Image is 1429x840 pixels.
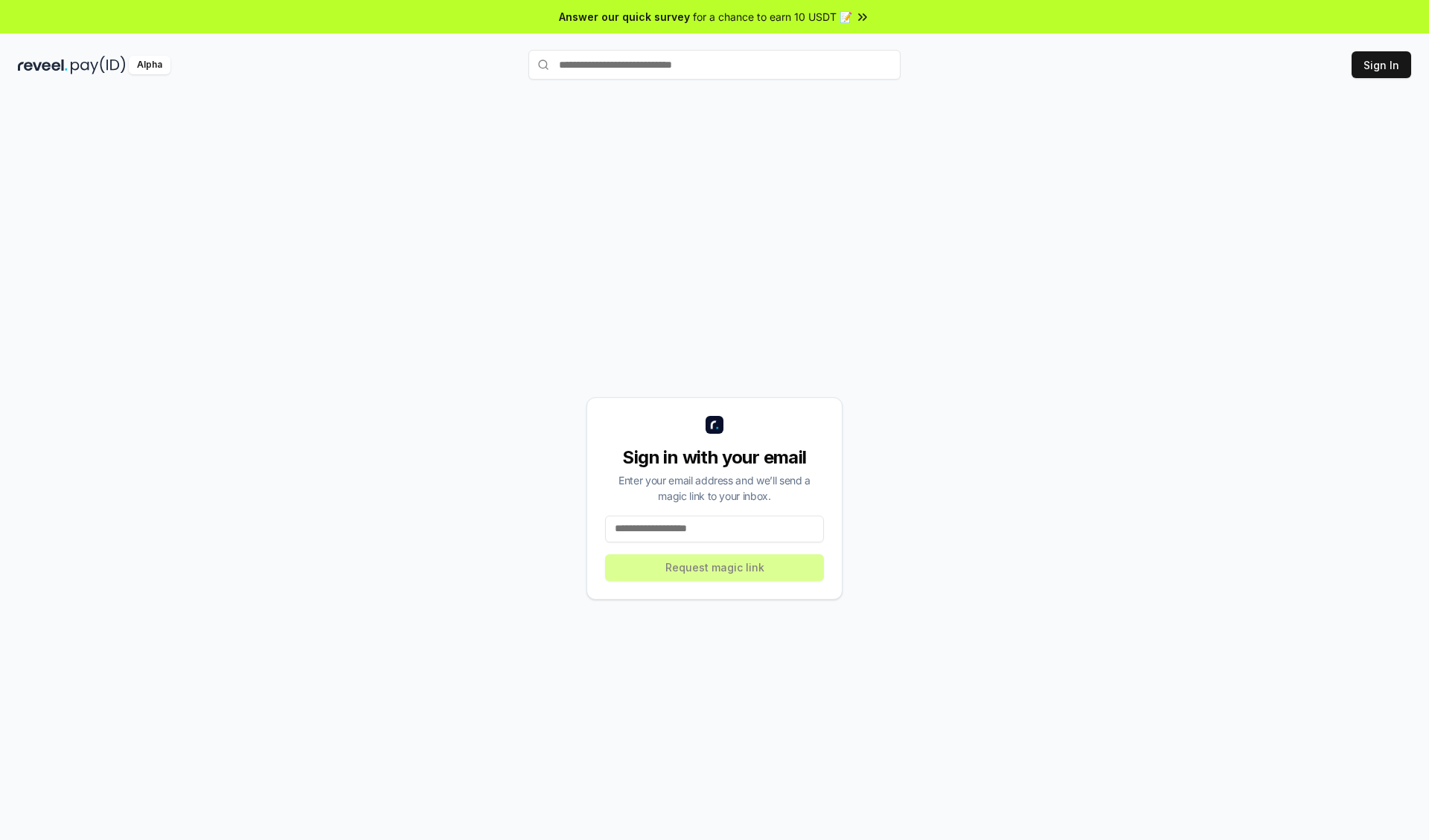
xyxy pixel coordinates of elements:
button: Sign In [1352,51,1411,78]
img: logo_small [706,416,723,434]
div: Sign in with your email [605,446,824,469]
div: Alpha [129,56,170,74]
span: Answer our quick survey [559,9,690,25]
img: pay_id [71,56,126,74]
span: for a chance to earn 10 USDT 📝 [693,9,852,25]
img: reveel_dark [18,56,68,74]
div: Enter your email address and we’ll send a magic link to your inbox. [605,472,824,504]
